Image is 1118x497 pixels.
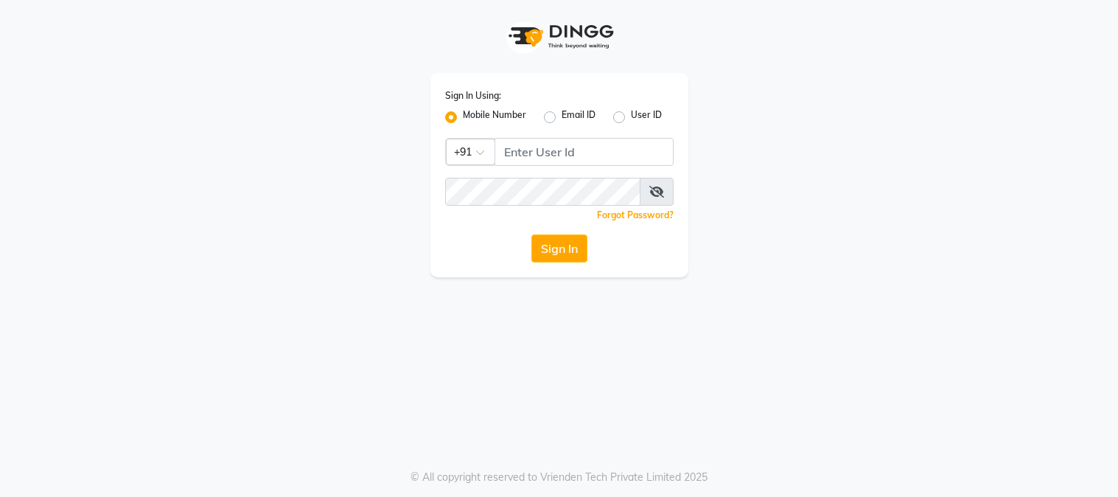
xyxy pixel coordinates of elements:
label: Email ID [562,108,595,126]
label: Mobile Number [463,108,526,126]
input: Username [495,138,674,166]
img: logo1.svg [500,15,618,58]
input: Username [445,178,640,206]
label: User ID [631,108,662,126]
label: Sign In Using: [445,89,501,102]
a: Forgot Password? [597,209,674,220]
button: Sign In [531,234,587,263]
